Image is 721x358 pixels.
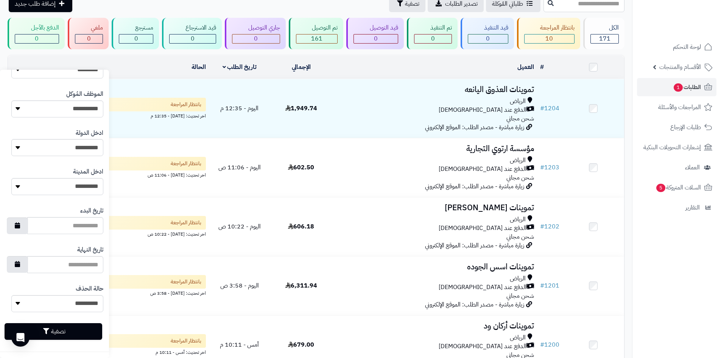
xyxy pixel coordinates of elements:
div: Open Intercom Messenger [11,328,30,347]
div: جاري التوصيل [232,23,280,32]
div: قيد التنفيذ [468,23,508,32]
a: #1201 [540,281,559,290]
a: تم التنفيذ 0 [405,18,459,49]
a: #1203 [540,163,559,172]
span: الطلبات [673,82,701,92]
a: تم التوصيل 161 [287,18,345,49]
a: #1200 [540,340,559,349]
h3: تموينات [PERSON_NAME] [335,203,534,212]
span: 1,949.74 [285,104,317,113]
h3: تموينات اسس الجوده [335,263,534,271]
div: الدفع بالآجل [15,23,59,32]
label: ادخل المدينة [73,167,103,176]
span: 171 [599,34,610,43]
span: زيارة مباشرة - مصدر الطلب: الموقع الإلكتروني [425,300,524,309]
span: زيارة مباشرة - مصدر الطلب: الموقع الإلكتروني [425,241,524,250]
span: اليوم - 11:06 ص [218,163,261,172]
a: قيد التوصيل 0 [345,18,405,49]
span: السلات المتروكة [656,182,701,193]
a: #1204 [540,104,559,113]
a: المراجعات والأسئلة [637,98,716,116]
span: 5 [656,184,665,192]
a: الكل171 [582,18,626,49]
span: 0 [431,34,435,43]
span: 0 [87,34,91,43]
span: الرياض [510,97,526,106]
span: الدفع عند [DEMOGRAPHIC_DATA] [439,165,526,174]
a: العملاء [637,158,716,177]
a: السلات المتروكة5 [637,178,716,197]
h3: مؤسسة ارتوي التجارية [335,144,534,153]
span: 0 [191,34,195,43]
div: 0 [170,34,216,43]
a: التقارير [637,199,716,217]
div: 0 [468,34,508,43]
a: الطلبات1 [637,78,716,96]
span: شحن مجاني [506,173,534,182]
h3: تموينات العذوق اليانعه [335,85,534,94]
span: الدفع عند [DEMOGRAPHIC_DATA] [439,283,526,292]
a: إشعارات التحويلات البنكية [637,138,716,156]
a: ملغي 0 [66,18,111,49]
a: لوحة التحكم [637,38,716,56]
span: اليوم - 12:35 م [220,104,259,113]
span: 10 [545,34,553,43]
span: اليوم - 10:22 ص [218,222,261,231]
span: التقارير [685,202,700,213]
span: المراجعات والأسئلة [658,102,701,113]
span: 602.50 [288,163,314,172]
a: #1202 [540,222,559,231]
span: # [540,104,544,113]
span: بانتظار المراجعة [171,101,201,108]
span: بانتظار المراجعة [171,337,201,345]
span: اليوم - 3:58 ص [220,281,259,290]
a: العميل [517,63,534,72]
div: 0 [354,34,398,43]
span: بانتظار المراجعة [171,219,201,227]
div: ملغي [75,23,103,32]
span: الدفع عند [DEMOGRAPHIC_DATA] [439,106,526,114]
div: الكل [590,23,619,32]
span: # [540,163,544,172]
div: بانتظار المراجعة [524,23,575,32]
div: 0 [75,34,103,43]
span: أمس - 10:11 م [220,340,259,349]
span: الدفع عند [DEMOGRAPHIC_DATA] [439,224,526,233]
div: 10 [525,34,575,43]
span: # [540,340,544,349]
label: الموظف المُوكل [66,90,103,98]
div: 161 [296,34,338,43]
a: الإجمالي [292,63,311,72]
h3: تموينات أركان ود [335,322,534,330]
div: 0 [119,34,153,43]
span: الرياض [510,274,526,283]
span: العملاء [685,162,700,173]
span: الرياض [510,215,526,224]
label: تاريخ البدء [80,206,103,215]
span: إشعارات التحويلات البنكية [643,142,701,153]
button: تصفية [5,323,102,340]
div: تم التوصيل [296,23,338,32]
span: طلبات الإرجاع [670,122,701,133]
span: شحن مجاني [506,232,534,241]
span: الدفع عند [DEMOGRAPHIC_DATA] [439,342,526,351]
span: # [540,281,544,290]
span: لوحة التحكم [673,42,701,52]
a: تاريخ الطلب [223,63,257,72]
span: شحن مجاني [506,114,534,123]
span: # [540,222,544,231]
div: 0 [414,34,452,43]
a: طلبات الإرجاع [637,118,716,136]
span: زيارة مباشرة - مصدر الطلب: الموقع الإلكتروني [425,123,524,132]
span: 0 [254,34,258,43]
div: قيد التوصيل [353,23,398,32]
div: قيد الاسترجاع [169,23,216,32]
span: 0 [134,34,138,43]
a: الحالة [192,63,206,72]
div: مسترجع [119,23,153,32]
a: قيد الاسترجاع 0 [160,18,223,49]
span: زيارة مباشرة - مصدر الطلب: الموقع الإلكتروني [425,182,524,191]
span: 679.00 [288,340,314,349]
span: الرياض [510,156,526,165]
label: ادخل الدولة [76,129,103,138]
